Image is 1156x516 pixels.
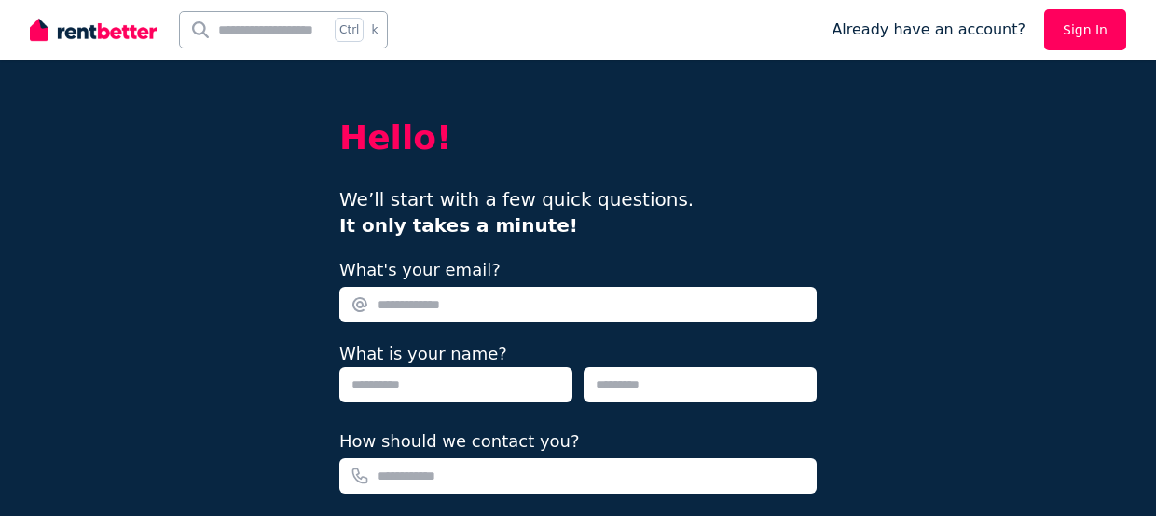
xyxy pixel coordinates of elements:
[339,344,507,363] label: What is your name?
[1044,9,1126,50] a: Sign In
[30,16,157,44] img: RentBetter
[339,188,694,237] span: We’ll start with a few quick questions.
[339,119,817,156] h2: Hello!
[371,22,378,37] span: k
[335,18,364,42] span: Ctrl
[339,214,578,237] b: It only takes a minute!
[339,257,501,283] label: What's your email?
[339,428,580,455] label: How should we contact you?
[832,19,1025,41] span: Already have an account?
